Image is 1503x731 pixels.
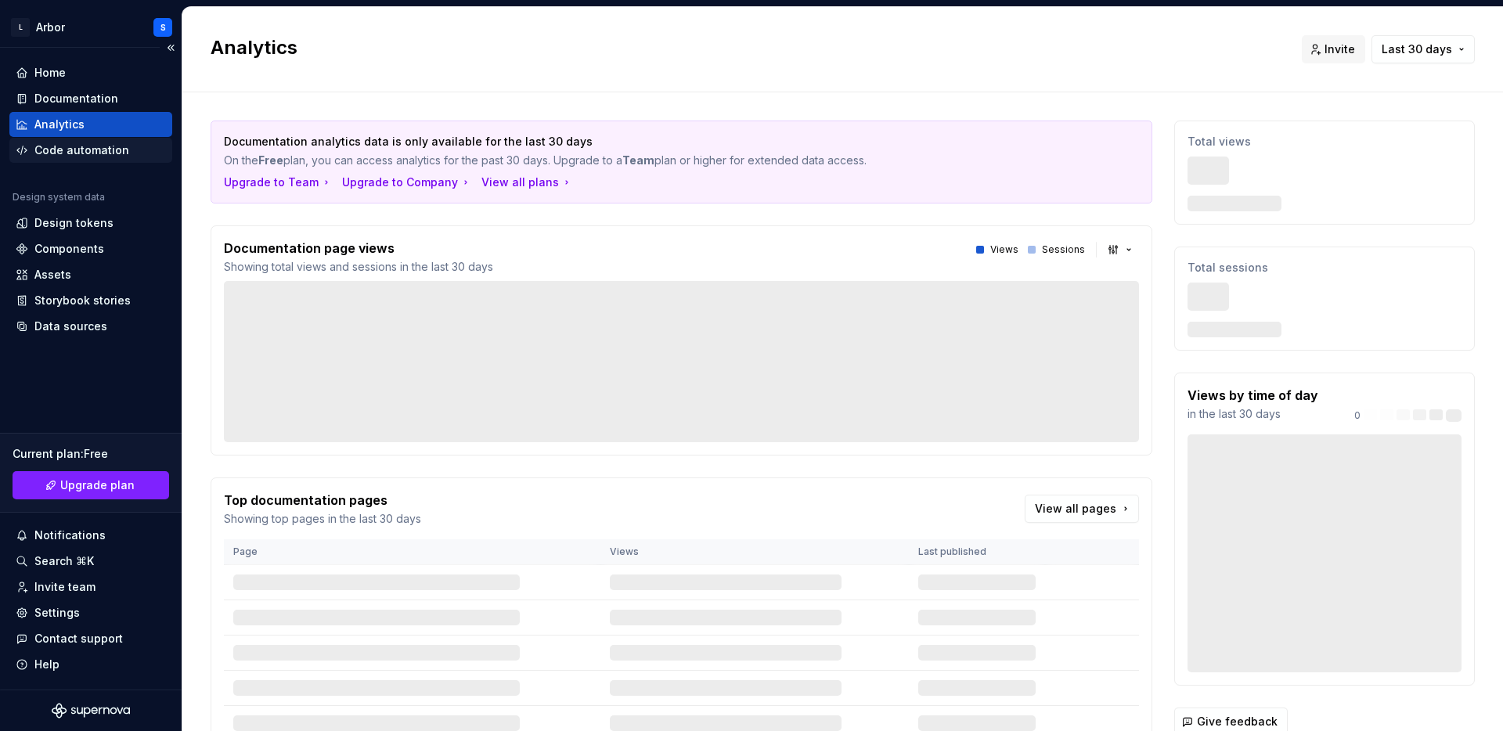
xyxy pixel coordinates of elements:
[9,600,172,625] a: Settings
[9,626,172,651] button: Contact support
[1197,714,1278,729] span: Give feedback
[34,319,107,334] div: Data sources
[34,241,104,257] div: Components
[34,117,85,132] div: Analytics
[34,528,106,543] div: Notifications
[13,446,169,462] div: Current plan : Free
[1382,41,1452,57] span: Last 30 days
[9,574,172,600] a: Invite team
[160,21,166,34] div: S
[9,314,172,339] a: Data sources
[36,20,65,35] div: Arbor
[1042,243,1085,256] p: Sessions
[1302,35,1365,63] button: Invite
[9,60,172,85] a: Home
[34,657,59,672] div: Help
[34,579,96,595] div: Invite team
[13,191,105,203] div: Design system data
[34,91,118,106] div: Documentation
[909,539,1045,565] th: Last published
[1188,386,1318,405] p: Views by time of day
[9,211,172,236] a: Design tokens
[160,37,182,59] button: Collapse sidebar
[60,477,135,493] span: Upgrade plan
[11,18,30,37] div: L
[224,175,333,190] button: Upgrade to Team
[9,236,172,261] a: Components
[9,86,172,111] a: Documentation
[34,293,131,308] div: Storybook stories
[224,134,1029,149] p: Documentation analytics data is only available for the last 30 days
[224,511,421,527] p: Showing top pages in the last 30 days
[34,65,66,81] div: Home
[9,262,172,287] a: Assets
[34,553,94,569] div: Search ⌘K
[211,35,1283,60] h2: Analytics
[34,605,80,621] div: Settings
[9,138,172,163] a: Code automation
[1188,260,1462,275] p: Total sessions
[34,215,114,231] div: Design tokens
[9,112,172,137] a: Analytics
[13,471,169,499] a: Upgrade plan
[1025,495,1139,523] a: View all pages
[990,243,1018,256] p: Views
[600,539,909,565] th: Views
[224,491,421,510] p: Top documentation pages
[34,142,129,158] div: Code automation
[224,259,493,275] p: Showing total views and sessions in the last 30 days
[1354,409,1361,422] p: 0
[1371,35,1475,63] button: Last 30 days
[34,267,71,283] div: Assets
[9,288,172,313] a: Storybook stories
[224,539,600,565] th: Page
[34,631,123,646] div: Contact support
[481,175,573,190] button: View all plans
[3,10,178,44] button: LArborS
[224,153,1029,168] p: On the plan, you can access analytics for the past 30 days. Upgrade to a plan or higher for exten...
[9,523,172,548] button: Notifications
[1035,501,1116,517] span: View all pages
[258,153,283,167] strong: Free
[9,549,172,574] button: Search ⌘K
[224,239,493,257] p: Documentation page views
[622,153,654,167] strong: Team
[1325,41,1355,57] span: Invite
[1188,406,1318,422] p: in the last 30 days
[9,652,172,677] button: Help
[1188,134,1462,149] p: Total views
[342,175,472,190] button: Upgrade to Company
[52,703,130,718] svg: Supernova Logo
